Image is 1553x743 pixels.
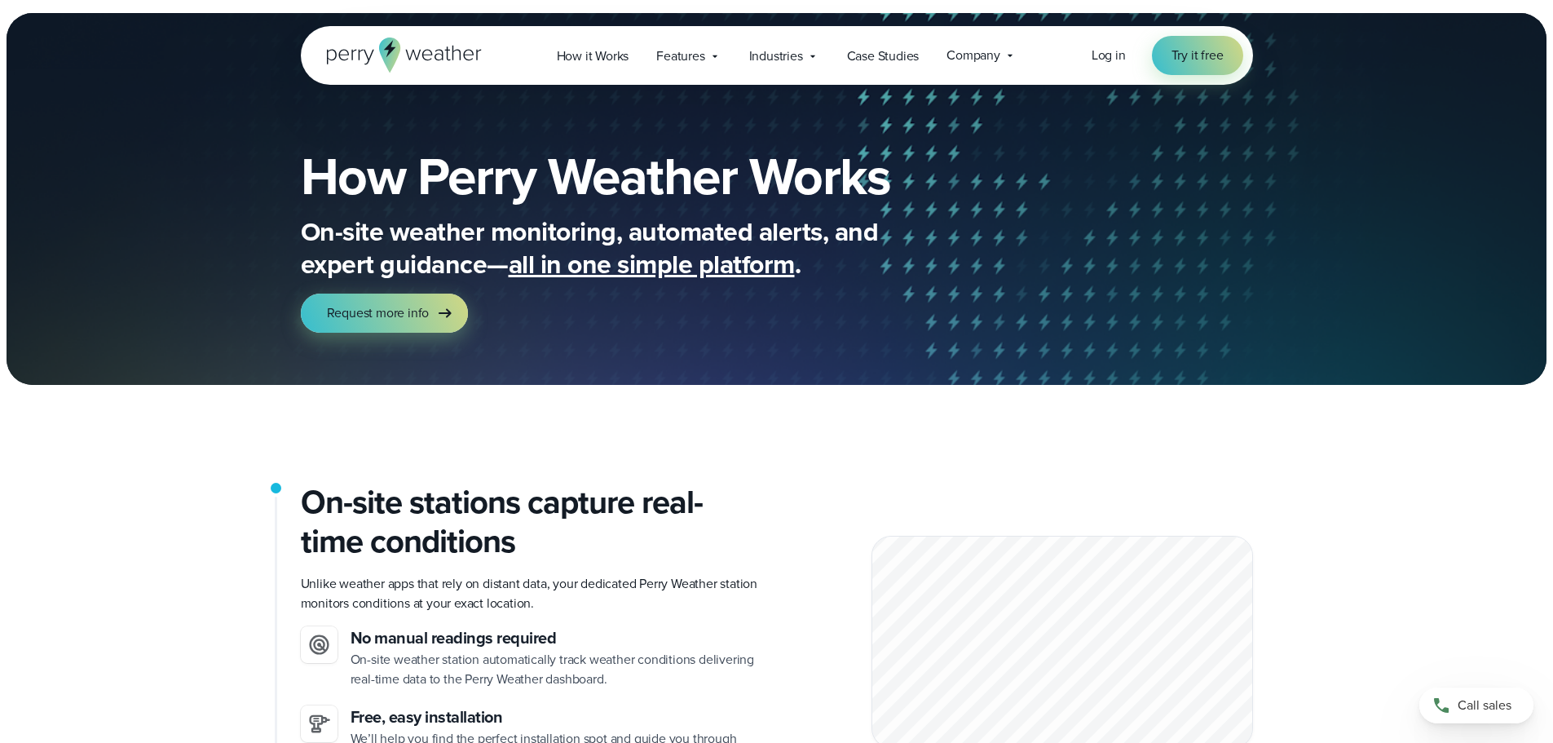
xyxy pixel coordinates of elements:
[1419,688,1533,723] a: Call sales
[351,705,764,729] h3: Free, easy installation
[1152,36,1243,75] a: Try it free
[946,46,1000,65] span: Company
[749,46,803,66] span: Industries
[301,574,764,613] p: Unlike weather apps that rely on distant data, your dedicated Perry Weather station monitors cond...
[509,245,795,284] span: all in one simple platform
[1092,46,1126,65] a: Log in
[351,650,764,689] p: On-site weather station automatically track weather conditions delivering real-time data to the P...
[557,46,629,66] span: How it Works
[833,39,933,73] a: Case Studies
[656,46,704,66] span: Features
[301,294,469,333] a: Request more info
[1171,46,1224,65] span: Try it free
[301,483,764,561] h2: On-site stations capture real-time conditions
[847,46,920,66] span: Case Studies
[301,150,1008,202] h1: How Perry Weather Works
[301,215,953,281] p: On-site weather monitoring, automated alerts, and expert guidance— .
[543,39,643,73] a: How it Works
[351,626,764,650] h3: No manual readings required
[1458,696,1511,715] span: Call sales
[327,303,430,323] span: Request more info
[1092,46,1126,64] span: Log in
